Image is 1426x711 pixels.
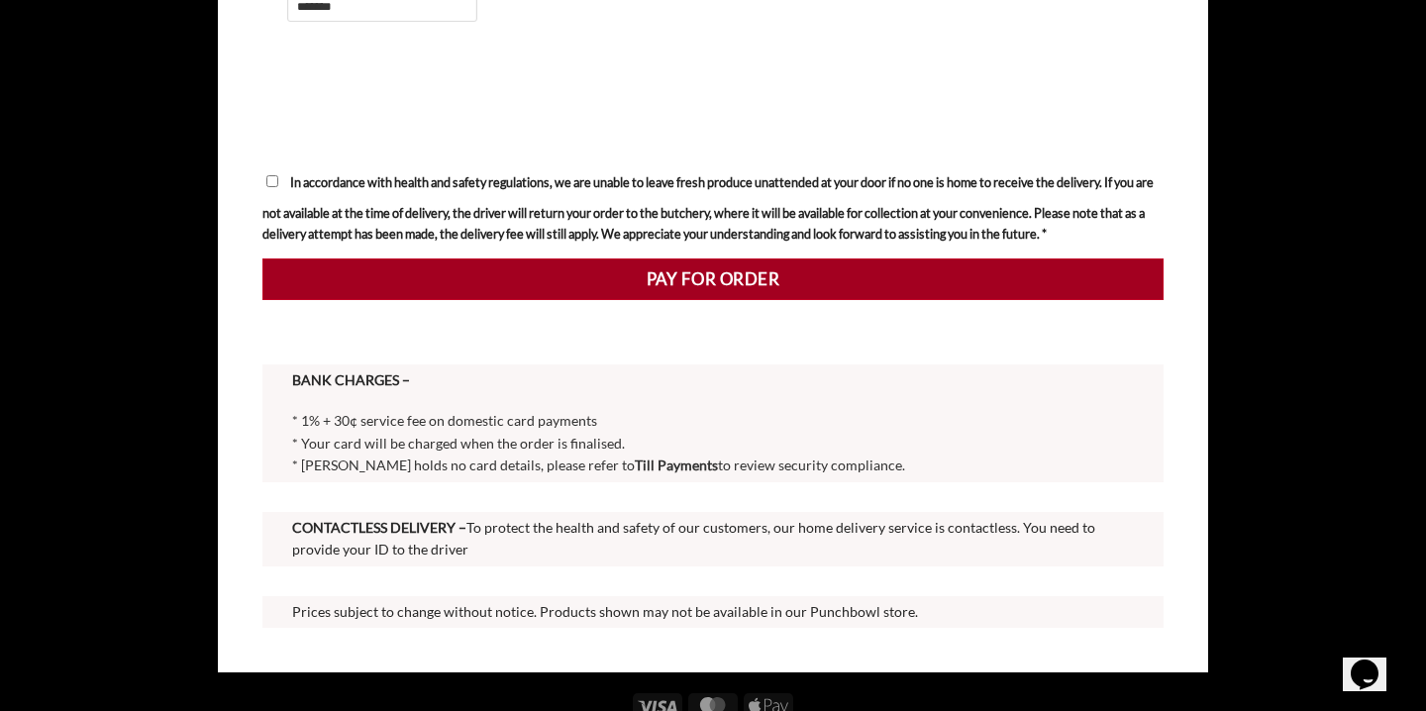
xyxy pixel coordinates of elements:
span: To protect the health and safety of our customers, our home delivery service is contactless. You ... [292,519,1095,559]
strong: CONTACTLESS DELIVERY – [292,519,466,536]
span: * 1% + 30¢ service fee on domestic card payments [292,412,597,429]
iframe: chat widget [1343,632,1406,691]
span: * [PERSON_NAME] holds no card details, please refer to to review security compliance. [292,457,905,473]
strong: BANK CHARGES – [292,371,410,388]
button: Pay for order [262,258,1164,300]
span: Prices subject to change without notice. Products shown may not be available in our Punchbowl store. [292,603,918,620]
span: In accordance with health and safety regulations, we are unable to leave fresh produce unattended... [262,174,1154,241]
span: * Your card will be charged when the order is finalised. [292,435,625,452]
input: In accordance with health and safety regulations, we are unable to leave fresh produce unattended... [266,175,278,187]
a: Till Payments [635,457,718,473]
